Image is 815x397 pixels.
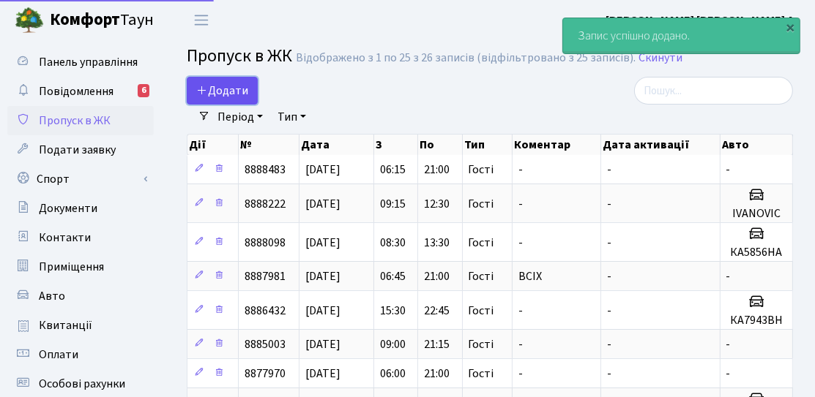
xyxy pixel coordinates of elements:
[607,303,611,319] span: -
[424,162,450,178] span: 21:00
[601,135,721,155] th: Дата активації
[424,235,450,251] span: 13:30
[518,235,523,251] span: -
[639,51,682,65] a: Скинути
[7,252,154,281] a: Приміщення
[607,366,611,382] span: -
[518,268,542,284] span: ВСІХ
[245,268,286,284] span: 8887981
[39,200,97,216] span: Документи
[7,223,154,252] a: Контакти
[245,303,286,319] span: 8886432
[245,235,286,251] span: 8888098
[183,8,220,32] button: Переключити навігацію
[39,113,111,129] span: Пропуск в ЖК
[305,303,340,319] span: [DATE]
[469,339,494,350] span: Гості
[721,135,793,155] th: Авто
[418,135,462,155] th: По
[50,8,154,33] span: Таун
[296,51,636,65] div: Відображено з 1 по 25 з 26 записів (відфільтровано з 25 записів).
[518,366,523,382] span: -
[726,246,786,260] h5: КА5856НА
[305,235,340,251] span: [DATE]
[245,336,286,352] span: 8885003
[305,162,340,178] span: [DATE]
[469,368,494,379] span: Гості
[39,376,125,392] span: Особові рахунки
[305,366,340,382] span: [DATE]
[7,106,154,135] a: Пропуск в ЖК
[424,303,450,319] span: 22:45
[463,135,513,155] th: Тип
[726,207,786,221] h5: IVANOVIC
[305,196,340,212] span: [DATE]
[469,164,494,175] span: Гості
[469,198,494,210] span: Гості
[726,268,731,284] span: -
[518,336,523,352] span: -
[380,196,406,212] span: 09:15
[7,281,154,311] a: Авто
[380,303,406,319] span: 15:30
[518,162,523,178] span: -
[607,268,611,284] span: -
[7,135,154,165] a: Подати заявку
[380,162,406,178] span: 06:15
[39,83,113,99] span: Повідомлення
[196,83,248,99] span: Додати
[7,165,154,194] a: Спорт
[39,288,65,304] span: Авто
[187,135,239,155] th: Дії
[7,194,154,223] a: Документи
[7,48,154,77] a: Панель управління
[513,135,601,155] th: Коментар
[380,336,406,352] span: 09:00
[726,162,731,178] span: -
[39,230,91,246] span: Контакти
[39,54,138,70] span: Панель управління
[299,135,374,155] th: Дата
[39,142,116,158] span: Подати заявку
[726,366,731,382] span: -
[607,196,611,212] span: -
[212,105,269,129] a: Період
[607,235,611,251] span: -
[7,340,154,369] a: Оплати
[606,12,797,29] a: [PERSON_NAME] [PERSON_NAME] А.
[245,366,286,382] span: 8877970
[424,268,450,284] span: 21:00
[39,347,78,363] span: Оплати
[15,6,44,35] img: logo.png
[424,366,450,382] span: 21:00
[187,77,258,105] a: Додати
[518,303,523,319] span: -
[7,77,154,106] a: Повідомлення6
[469,237,494,249] span: Гості
[424,196,450,212] span: 12:30
[424,336,450,352] span: 21:15
[469,305,494,317] span: Гості
[7,311,154,340] a: Квитанції
[305,336,340,352] span: [DATE]
[784,20,798,34] div: ×
[39,317,92,333] span: Квитанції
[380,366,406,382] span: 06:00
[469,271,494,282] span: Гості
[634,77,793,105] input: Пошук...
[50,8,120,31] b: Комфорт
[726,336,731,352] span: -
[39,259,104,275] span: Приміщення
[518,196,523,212] span: -
[245,162,286,178] span: 8888483
[245,196,286,212] span: 8888222
[374,135,418,155] th: З
[563,18,800,53] div: Запис успішно додано.
[138,84,149,97] div: 6
[607,162,611,178] span: -
[380,235,406,251] span: 08:30
[726,314,786,328] h5: КА7943ВН
[380,268,406,284] span: 06:45
[272,105,312,129] a: Тип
